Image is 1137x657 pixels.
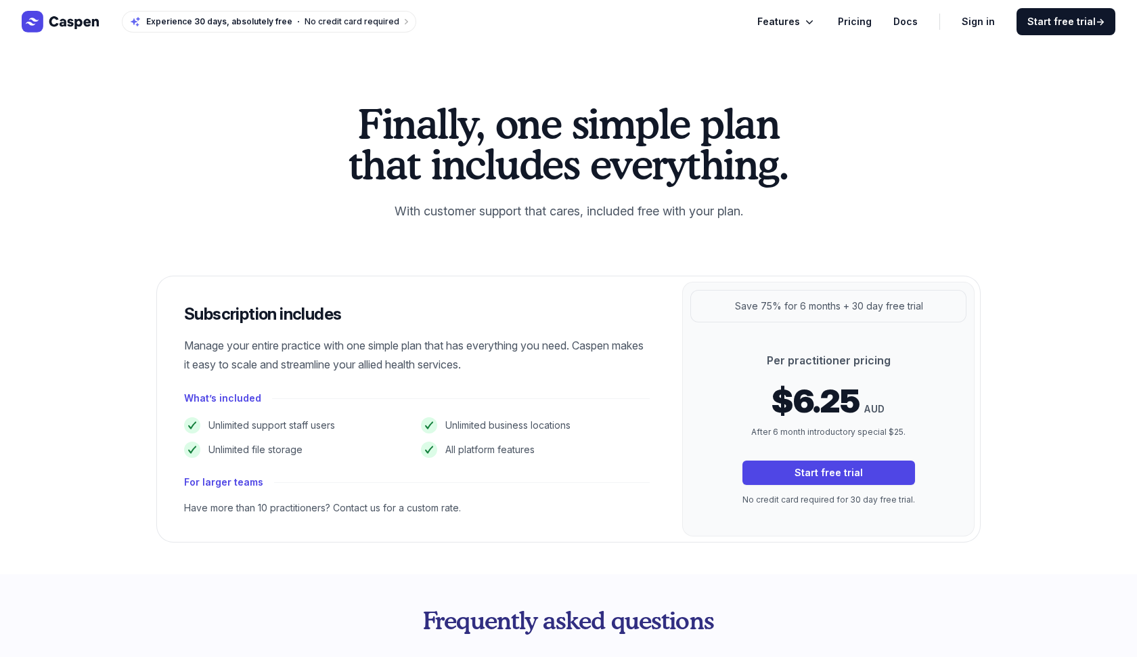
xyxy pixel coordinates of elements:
[742,493,915,507] p: No credit card required for 30 day free trial.
[184,336,650,374] p: Manage your entire practice with one simple plan that has everything you need. Caspen makes it ea...
[184,390,261,406] h4: What’s included
[742,352,915,368] p: Per practitioner pricing
[772,385,859,417] span: $6.25
[757,14,800,30] span: Features
[184,442,413,458] li: Unlimited file storage
[962,14,995,30] a: Sign in
[184,501,650,515] div: Have more than 10 practitioners? Contact us for a custom rate.
[341,200,796,222] p: With customer support that cares, included free with your plan.
[864,401,885,417] span: AUD
[1096,16,1105,27] span: →
[421,417,650,433] li: Unlimited business locations
[184,303,650,325] h3: Subscription includes
[1027,15,1105,28] span: Start free trial
[742,425,915,439] p: After 6 month introductory special $25.
[893,14,918,30] a: Docs
[742,461,915,485] a: Start free trial
[757,14,816,30] button: Features
[341,103,796,184] h2: Finally, one simple plan that includes everything.
[184,417,413,433] li: Unlimited support staff users
[146,16,292,27] span: Experience 30 days, absolutely free
[184,474,263,490] h4: For larger teams
[735,298,923,314] p: Save 75% for 6 months + 30 day free trial
[838,14,872,30] a: Pricing
[305,16,399,26] span: No credit card required
[265,607,872,634] h2: Frequently asked questions
[122,11,416,33] a: Experience 30 days, absolutely freeNo credit card required
[1017,8,1115,35] a: Start free trial
[421,442,650,458] li: All platform features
